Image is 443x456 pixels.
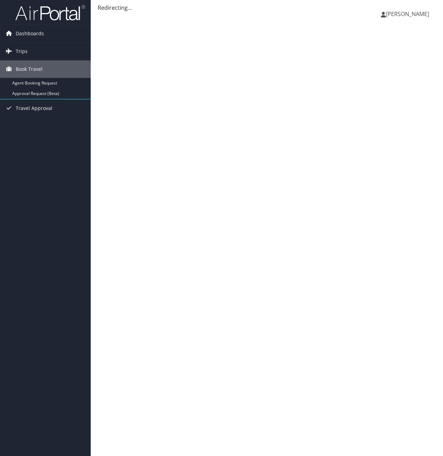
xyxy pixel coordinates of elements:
span: Book Travel [16,60,43,78]
span: Dashboards [16,25,44,42]
a: [PERSON_NAME] [381,3,436,24]
span: [PERSON_NAME] [386,10,429,18]
div: Redirecting... [98,3,436,12]
img: airportal-logo.png [15,5,85,21]
span: Trips [16,43,28,60]
span: Travel Approval [16,100,52,117]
